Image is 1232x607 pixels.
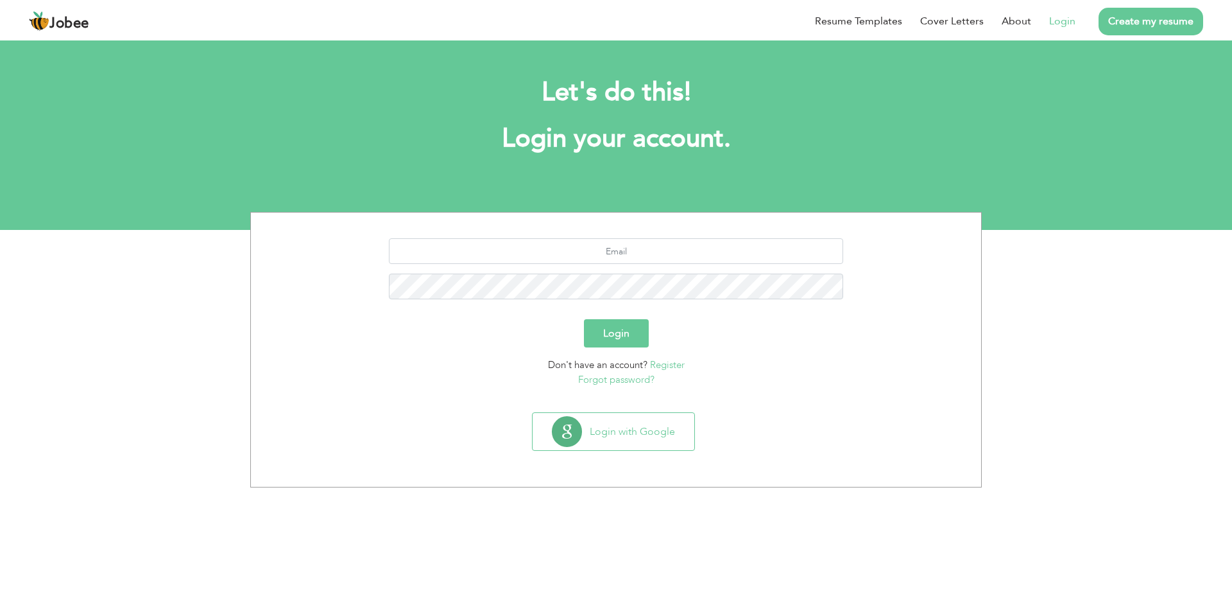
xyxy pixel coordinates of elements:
a: Register [650,358,685,371]
a: Login [1049,13,1075,29]
a: Jobee [29,11,89,31]
h2: Let's do this! [269,76,963,109]
h1: Login your account. [269,122,963,155]
a: Create my resume [1099,8,1203,35]
a: Forgot password? [578,373,654,386]
a: About [1002,13,1031,29]
button: Login with Google [533,413,694,450]
span: Don't have an account? [548,358,647,371]
a: Resume Templates [815,13,902,29]
img: jobee.io [29,11,49,31]
span: Jobee [49,17,89,31]
input: Email [389,238,844,264]
button: Login [584,319,649,347]
a: Cover Letters [920,13,984,29]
